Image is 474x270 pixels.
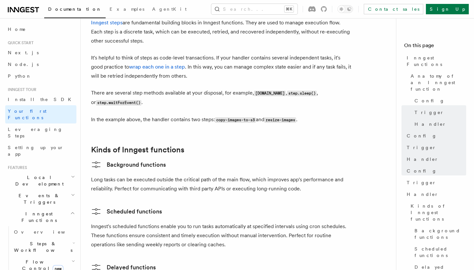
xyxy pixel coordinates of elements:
[5,174,71,187] span: Local Development
[284,6,294,12] kbd: ⌘K
[287,91,317,96] code: step.sleep()
[8,127,63,138] span: Leveraging Steps
[106,2,148,18] a: Examples
[404,165,466,177] a: Config
[91,222,351,249] p: Inngest's scheduled functions enable you to run tasks automatically at specified intervals using ...
[5,47,76,58] a: Next.js
[14,229,81,235] span: Overview
[44,2,106,18] a: Documentation
[91,18,351,45] p: are fundamental building blocks in Inngest functions. They are used to manage execution flow. Eac...
[407,133,437,139] span: Config
[426,4,469,14] a: Sign Up
[215,117,256,123] code: copy-images-to-s3
[152,6,187,12] span: AgentKit
[8,26,26,32] span: Home
[411,73,466,92] span: Anatomy of an Inngest function
[91,160,166,170] a: Background functions
[408,70,466,95] a: Anatomy of an Inngest function
[8,73,32,79] span: Python
[5,190,76,208] button: Events & Triggers
[48,6,102,12] span: Documentation
[91,115,351,124] p: In the example above, the handler contains two steps: and .
[96,100,141,106] code: step.waitForEvent()
[412,107,466,118] a: Trigger
[5,105,76,123] a: Your first Functions
[407,156,439,162] span: Handler
[412,225,466,243] a: Background functions
[211,4,297,14] button: Search...⌘K
[415,109,444,116] span: Trigger
[5,87,36,92] span: Inngest tour
[404,153,466,165] a: Handler
[404,52,466,70] a: Inngest Functions
[5,123,76,142] a: Leveraging Steps
[264,117,296,123] code: resize-images
[407,179,436,186] span: Trigger
[5,70,76,82] a: Python
[8,109,46,120] span: Your first Functions
[110,6,144,12] span: Examples
[91,19,123,26] a: Inngest steps
[404,130,466,142] a: Config
[404,177,466,188] a: Trigger
[337,5,353,13] button: Toggle dark mode
[5,172,76,190] button: Local Development
[5,94,76,105] a: Install the SDK
[5,192,71,205] span: Events & Triggers
[364,4,423,14] a: Contact sales
[11,238,76,256] button: Steps & Workflows
[407,144,436,151] span: Trigger
[91,88,351,107] p: There are several step methods available at your disposal, for example, , , or .
[407,55,466,68] span: Inngest Functions
[404,142,466,153] a: Trigger
[407,191,439,198] span: Handler
[5,165,27,170] span: Features
[415,227,466,240] span: Background functions
[415,97,445,104] span: Config
[412,95,466,107] a: Config
[148,2,191,18] a: AgentKit
[91,145,184,154] a: Kinds of Inngest functions
[8,50,39,55] span: Next.js
[91,175,351,193] p: Long tasks can be executed outside the critical path of the main flow, which improves app's perfo...
[5,40,33,45] span: Quick start
[415,246,466,259] span: Scheduled functions
[408,200,466,225] a: Kinds of Inngest functions
[404,42,466,52] h4: On this page
[8,62,39,67] span: Node.js
[11,240,72,253] span: Steps & Workflows
[415,121,446,127] span: Handler
[8,145,64,157] span: Setting up your app
[411,203,466,222] span: Kinds of Inngest functions
[407,168,437,174] span: Config
[11,226,76,238] a: Overview
[129,64,185,70] a: wrap each one in a step
[5,211,70,224] span: Inngest Functions
[5,208,76,226] button: Inngest Functions
[91,53,351,81] p: It's helpful to think of steps as code-level transactions. If your handler contains several indep...
[254,91,286,96] code: [DOMAIN_NAME]
[404,188,466,200] a: Handler
[5,142,76,160] a: Setting up your app
[8,97,75,102] span: Install the SDK
[5,58,76,70] a: Node.js
[412,243,466,261] a: Scheduled functions
[5,23,76,35] a: Home
[91,206,162,217] a: Scheduled functions
[412,118,466,130] a: Handler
